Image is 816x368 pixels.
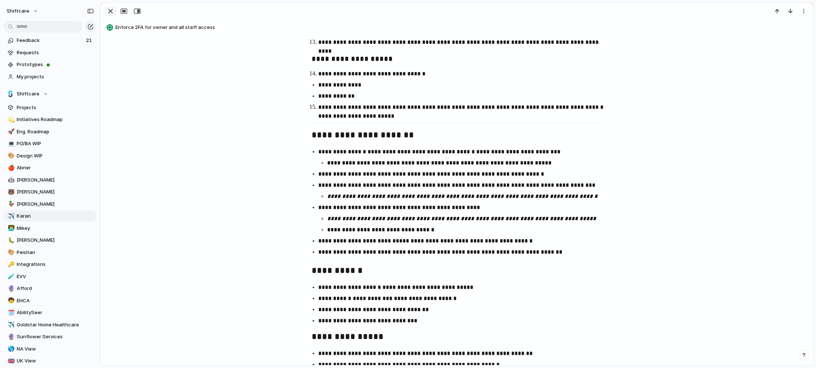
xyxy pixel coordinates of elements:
[8,284,13,293] div: 🔮
[4,247,96,258] a: 🎨Peishan
[4,71,96,82] a: My projects
[7,140,14,147] button: 💻
[7,309,14,316] button: 🗓️
[4,259,96,270] a: 🔑Integrations
[17,73,94,81] span: My projects
[17,345,94,353] span: NA View
[8,176,13,184] div: 🤖
[17,249,94,256] span: Peishan
[4,319,96,330] a: ✈️Goldstar Home Healthcare
[4,355,96,367] a: 🇬🇧UK View
[3,5,42,17] button: shiftcare
[17,201,94,208] span: [PERSON_NAME]
[7,164,14,172] button: 🍎
[17,140,94,147] span: PO/BA WIP
[17,357,94,365] span: UK View
[8,260,13,269] div: 🔑
[17,90,39,98] span: Shiftcare
[7,357,14,365] button: 🇬🇧
[4,126,96,137] a: 🚀Eng. Roadmap
[17,116,94,123] span: Initiatives Roadmap
[8,127,13,136] div: 🚀
[4,138,96,149] a: 💻PO/BA WIP
[4,283,96,294] a: 🔮Afford
[8,115,13,124] div: 💫
[17,176,94,184] span: [PERSON_NAME]
[4,150,96,162] a: 🎨Design WIP
[104,22,810,33] button: Enforce 2FA for owner and all staff access
[17,212,94,220] span: Karan
[4,175,96,186] a: 🤖[PERSON_NAME]
[7,297,14,305] button: 🧒
[17,128,94,136] span: Eng. Roadmap
[7,333,14,341] button: 🔮
[7,188,14,196] button: 🐻
[7,116,14,123] button: 💫
[17,49,94,56] span: Requests
[7,345,14,353] button: 🌎
[17,297,94,305] span: EHCA
[4,59,96,70] a: Prototypes
[17,37,84,44] span: Feedback
[8,140,13,148] div: 💻
[7,249,14,256] button: 🎨
[115,24,810,31] span: Enforce 2FA for owner and all staff access
[8,152,13,160] div: 🎨
[8,272,13,281] div: 🧪
[4,307,96,318] a: 🗓️AbilitySeer
[4,199,96,210] a: 🦆[PERSON_NAME]
[17,309,94,316] span: AbilitySeer
[86,37,93,44] span: 21
[8,333,13,341] div: 🔮
[17,61,94,68] span: Prototypes
[17,104,94,111] span: Projects
[8,320,13,329] div: ✈️
[7,152,14,160] button: 🎨
[7,128,14,136] button: 🚀
[8,357,13,365] div: 🇬🇧
[8,188,13,196] div: 🐻
[8,236,13,245] div: 🐛
[4,162,96,173] div: 🍎Abner
[8,309,13,317] div: 🗓️
[4,271,96,282] a: 🧪EVV
[4,211,96,222] a: ✈️Karan
[4,114,96,125] a: 💫Initiatives Roadmap
[17,188,94,196] span: [PERSON_NAME]
[4,186,96,198] a: 🐻[PERSON_NAME]
[17,152,94,160] span: Design WIP
[4,35,96,46] a: Feedback21
[4,343,96,355] div: 🌎NA View
[8,212,13,221] div: ✈️
[8,345,13,353] div: 🌎
[4,295,96,306] a: 🧒EHCA
[4,223,96,234] a: 👨‍💻Mikey
[7,285,14,292] button: 🔮
[4,88,96,100] button: Shiftcare
[7,225,14,232] button: 👨‍💻
[7,321,14,329] button: ✈️
[17,237,94,244] span: [PERSON_NAME]
[17,285,94,292] span: Afford
[4,47,96,58] a: Requests
[7,212,14,220] button: ✈️
[17,321,94,329] span: Goldstar Home Healthcare
[4,235,96,246] a: 🐛[PERSON_NAME]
